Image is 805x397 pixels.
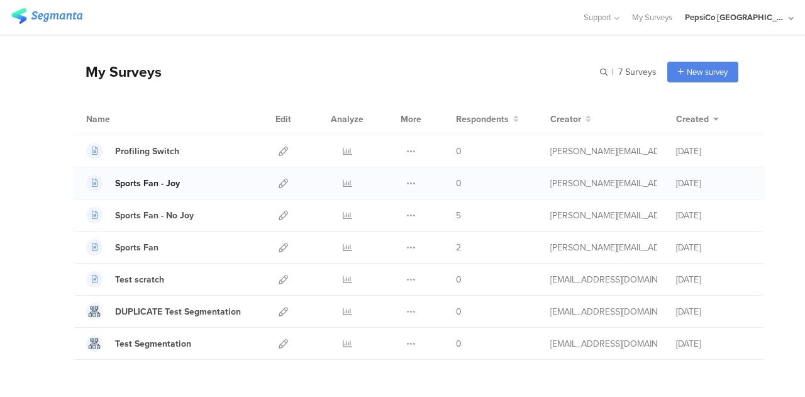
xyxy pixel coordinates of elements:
[73,61,162,82] div: My Surveys
[456,113,519,126] button: Respondents
[115,337,191,350] div: Test Segmentation
[676,305,752,318] div: [DATE]
[86,335,191,352] a: Test Segmentation
[11,8,82,24] img: segmanta logo
[86,175,180,191] a: Sports Fan - Joy
[676,241,752,254] div: [DATE]
[328,103,366,135] div: Analyze
[456,209,461,222] span: 5
[115,145,179,158] div: Profiling Switch
[115,177,180,190] div: Sports Fan - Joy
[456,113,509,126] span: Respondents
[456,145,462,158] span: 0
[676,273,752,286] div: [DATE]
[550,145,657,158] div: ana.munoz@pepsico.com
[610,65,616,79] span: |
[115,305,241,318] div: DUPLICATE Test Segmentation
[397,103,425,135] div: More
[687,66,728,78] span: New survey
[86,143,179,159] a: Profiling Switch
[456,337,462,350] span: 0
[676,209,752,222] div: [DATE]
[550,177,657,190] div: ana.munoz@pepsico.com
[550,305,657,318] div: shai@segmanta.com
[618,65,657,79] span: 7 Surveys
[550,113,581,126] span: Creator
[550,273,657,286] div: shai@segmanta.com
[456,177,462,190] span: 0
[456,305,462,318] span: 0
[456,241,461,254] span: 2
[685,11,786,23] div: PepsiCo [GEOGRAPHIC_DATA]
[550,241,657,254] div: ana.munoz@pepsico.com
[550,209,657,222] div: ana.munoz@pepsico.com
[86,113,162,126] div: Name
[270,103,297,135] div: Edit
[115,209,194,222] div: Sports Fan - No Joy
[115,241,158,254] div: Sports Fan
[86,271,164,288] a: Test scratch
[676,145,752,158] div: [DATE]
[86,239,158,255] a: Sports Fan
[115,273,164,286] div: Test scratch
[550,113,591,126] button: Creator
[676,113,719,126] button: Created
[456,273,462,286] span: 0
[550,337,657,350] div: shai@segmanta.com
[676,113,709,126] span: Created
[676,177,752,190] div: [DATE]
[86,207,194,223] a: Sports Fan - No Joy
[584,11,611,23] span: Support
[676,337,752,350] div: [DATE]
[86,303,241,320] a: DUPLICATE Test Segmentation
